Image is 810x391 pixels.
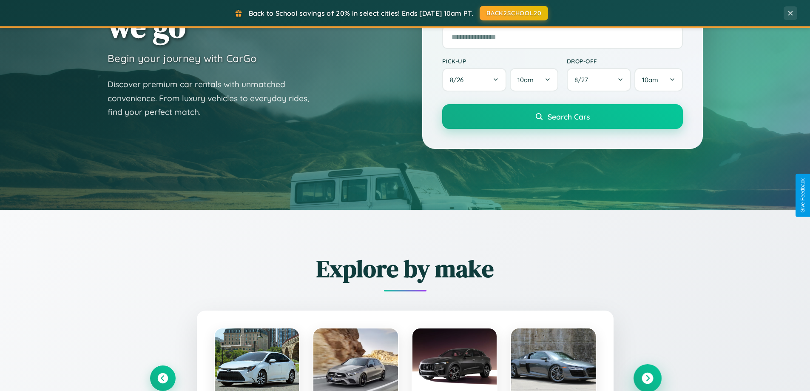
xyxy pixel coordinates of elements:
label: Pick-up [442,57,558,65]
span: Search Cars [548,112,590,121]
span: 8 / 27 [574,76,592,84]
button: 10am [634,68,682,91]
h2: Explore by make [150,252,660,285]
div: Give Feedback [800,178,806,213]
span: 10am [517,76,534,84]
button: BACK2SCHOOL20 [480,6,548,20]
button: Search Cars [442,104,683,129]
button: 8/26 [442,68,507,91]
h3: Begin your journey with CarGo [108,52,257,65]
span: 10am [642,76,658,84]
span: Back to School savings of 20% in select cities! Ends [DATE] 10am PT. [249,9,473,17]
button: 8/27 [567,68,631,91]
button: 10am [510,68,558,91]
p: Discover premium car rentals with unmatched convenience. From luxury vehicles to everyday rides, ... [108,77,320,119]
label: Drop-off [567,57,683,65]
span: 8 / 26 [450,76,468,84]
